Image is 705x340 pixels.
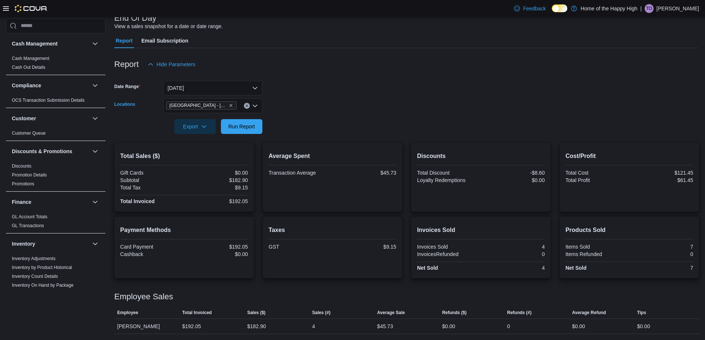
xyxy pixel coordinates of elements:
div: GST [269,244,331,250]
div: Total Cost [565,170,628,176]
div: $0.00 [185,251,248,257]
span: Hide Parameters [157,61,195,68]
div: Discounts & Promotions [6,162,105,191]
div: Total Discount [417,170,480,176]
span: Export [179,119,211,134]
span: GL Account Totals [12,214,47,220]
label: Date Range [114,84,141,90]
h3: Cash Management [12,40,58,47]
h2: Payment Methods [120,226,248,235]
button: Export [174,119,216,134]
div: Finance [6,212,105,233]
button: Run Report [221,119,262,134]
button: Remove Sherwood Park - Wye Road - Fire & Flower from selection in this group [229,103,233,108]
span: TO [646,4,652,13]
h2: Average Spent [269,152,396,161]
button: Customer [91,114,100,123]
a: Inventory On Hand by Package [12,283,74,288]
div: 0 [482,251,545,257]
a: GL Account Totals [12,214,47,219]
input: Dark Mode [552,4,567,12]
button: Open list of options [252,103,258,109]
div: $182.90 [247,322,266,331]
h3: Report [114,60,139,69]
div: Talia Ottahal [645,4,654,13]
div: $61.45 [631,177,693,183]
span: OCS Transaction Submission Details [12,97,85,103]
h2: Discounts [417,152,545,161]
a: Promotion Details [12,172,47,178]
div: 4 [312,322,315,331]
p: [PERSON_NAME] [657,4,699,13]
span: Inventory Adjustments [12,256,56,262]
button: Compliance [91,81,100,90]
button: Inventory [91,239,100,248]
div: $192.05 [185,244,248,250]
span: Refunds (#) [507,310,531,316]
label: Locations [114,101,135,107]
span: Sherwood Park - Wye Road - Fire & Flower [166,101,236,110]
span: Customer Queue [12,130,46,136]
div: $0.00 [482,177,545,183]
div: 7 [631,265,693,271]
a: Feedback [511,1,548,16]
div: 4 [482,265,545,271]
span: Discounts [12,163,31,169]
div: 0 [507,322,510,331]
span: GL Transactions [12,223,44,229]
h3: Finance [12,198,31,206]
strong: Total Invoiced [120,198,155,204]
button: Finance [91,198,100,206]
div: Invoices Sold [417,244,480,250]
p: Home of the Happy High [581,4,637,13]
img: Cova [15,5,48,12]
div: Total Tax [120,185,183,191]
h2: Invoices Sold [417,226,545,235]
h2: Total Sales ($) [120,152,248,161]
div: $0.00 [637,322,650,331]
a: Inventory by Product Historical [12,265,72,270]
div: $192.05 [182,322,201,331]
span: Average Sale [377,310,405,316]
button: Cash Management [12,40,89,47]
button: Cash Management [91,39,100,48]
div: Total Profit [565,177,628,183]
span: Total Invoiced [182,310,212,316]
div: Gift Cards [120,170,183,176]
h3: Customer [12,115,36,122]
span: Inventory Count Details [12,273,58,279]
span: Tips [637,310,646,316]
h3: Inventory [12,240,35,248]
span: Report [116,33,132,48]
div: $45.73 [377,322,393,331]
div: 0 [631,251,693,257]
h3: Discounts & Promotions [12,148,72,155]
div: $9.15 [334,244,396,250]
h3: Compliance [12,82,41,89]
span: Cash Management [12,55,49,61]
a: OCS Transaction Submission Details [12,98,85,103]
span: Email Subscription [141,33,188,48]
span: Promotions [12,181,34,187]
span: Run Report [228,123,255,130]
h3: End Of Day [114,14,157,23]
div: Cash Management [6,54,105,75]
h2: Products Sold [565,226,693,235]
h2: Taxes [269,226,396,235]
h3: Employee Sales [114,292,173,301]
span: Cash Out Details [12,64,46,70]
strong: Net Sold [565,265,587,271]
div: $0.00 [185,170,248,176]
span: Average Refund [572,310,606,316]
button: Finance [12,198,89,206]
div: Loyalty Redemptions [417,177,480,183]
div: Card Payment [120,244,183,250]
div: $0.00 [442,322,455,331]
div: Transaction Average [269,170,331,176]
div: $45.73 [334,170,396,176]
div: $182.90 [185,177,248,183]
div: View a sales snapshot for a date or date range. [114,23,223,30]
p: | [640,4,642,13]
button: Discounts & Promotions [91,147,100,156]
